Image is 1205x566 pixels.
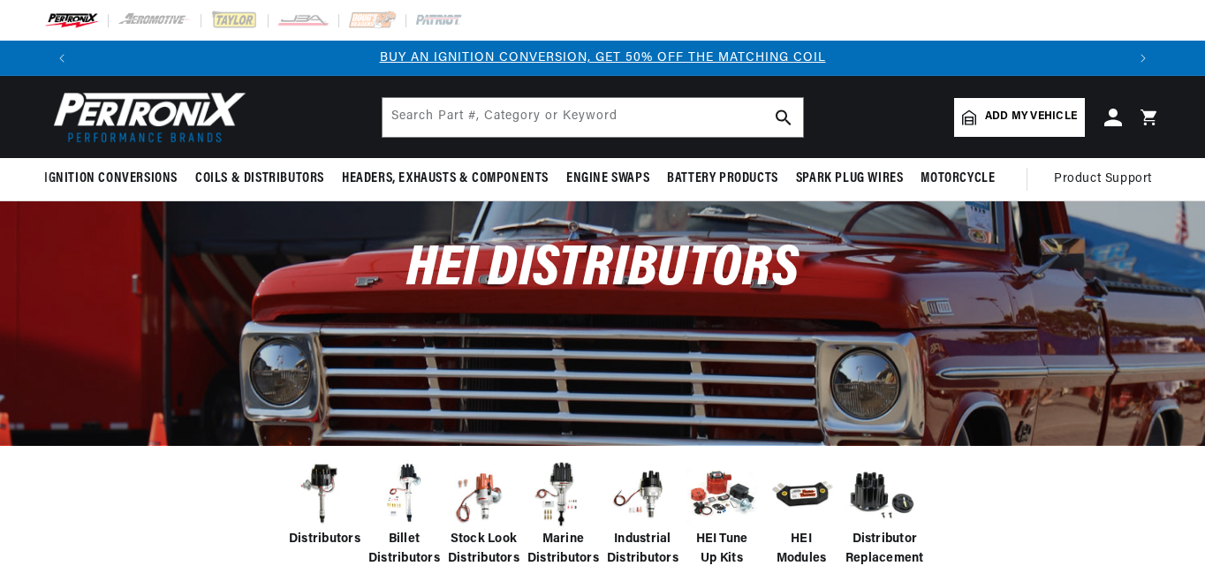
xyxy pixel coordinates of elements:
[1054,170,1152,189] span: Product Support
[44,41,80,76] button: Translation missing: en.sections.announcements.previous_announcement
[186,158,333,200] summary: Coils & Distributors
[796,170,904,188] span: Spark Plug Wires
[845,459,916,530] img: Distributor Replacement Parts
[406,241,800,298] span: HEI Distributors
[80,49,1125,68] div: Announcement
[954,98,1085,137] a: Add my vehicle
[383,98,803,137] input: Search Part #, Category or Keyword
[44,158,186,200] summary: Ignition Conversions
[658,158,787,200] summary: Battery Products
[342,170,549,188] span: Headers, Exhausts & Components
[557,158,658,200] summary: Engine Swaps
[289,530,360,549] span: Distributors
[985,109,1077,125] span: Add my vehicle
[607,459,678,530] img: Industrial Distributors
[44,87,247,147] img: Pertronix
[686,459,757,530] img: HEI Tune Up Kits
[921,170,995,188] span: Motorcycle
[787,158,913,200] summary: Spark Plug Wires
[1054,158,1161,200] summary: Product Support
[195,170,324,188] span: Coils & Distributors
[448,459,519,530] img: Stock Look Distributors
[368,459,439,530] img: Billet Distributors
[912,158,1004,200] summary: Motorcycle
[380,51,826,64] a: BUY AN IGNITION CONVERSION, GET 50% OFF THE MATCHING COIL
[527,459,598,530] img: Marine Distributors
[667,170,778,188] span: Battery Products
[333,158,557,200] summary: Headers, Exhausts & Components
[80,49,1125,68] div: 1 of 3
[1125,41,1161,76] button: Translation missing: en.sections.announcements.next_announcement
[764,98,803,137] button: search button
[44,170,178,188] span: Ignition Conversions
[289,459,360,549] a: Distributors Distributors
[566,170,649,188] span: Engine Swaps
[766,459,837,530] img: HEI Modules
[289,459,360,530] img: Distributors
